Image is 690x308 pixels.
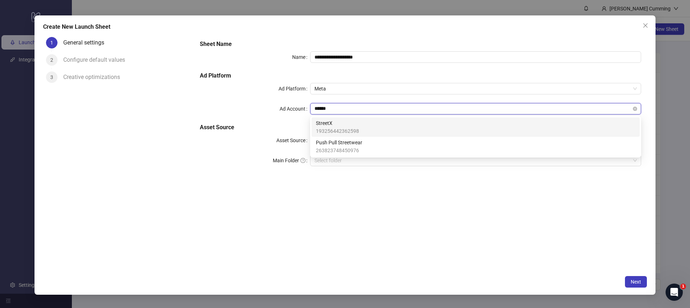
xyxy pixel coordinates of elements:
label: Ad Platform [279,83,310,94]
div: Create New Launch Sheet [43,23,647,31]
span: close [643,23,648,28]
button: Close [640,20,651,31]
span: 263823748450976 [316,146,362,154]
span: 193256442362598 [316,127,359,135]
label: Main Folder [273,155,310,166]
h5: Sheet Name [200,40,641,48]
span: Next [631,279,641,285]
input: Ad Account [314,103,630,114]
label: Ad Account [280,103,310,115]
span: 1 [50,40,53,46]
button: Next [625,276,647,288]
span: StreetX [316,119,359,127]
span: 2 [50,57,53,63]
h5: Ad Platform [200,71,641,80]
div: StreetX [312,117,640,137]
div: Push Pull Streetwear [312,137,640,156]
div: Creative optimizations [63,71,126,83]
span: 3 [50,74,53,80]
h5: Asset Source [200,123,641,132]
div: General settings [63,37,110,48]
label: Asset Source [276,135,310,146]
div: Configure default values [63,54,131,66]
span: Push Pull Streetwear [316,139,362,146]
span: close-circle [633,107,637,111]
span: question-circle [300,158,305,163]
span: Meta [314,83,637,94]
label: Name [292,51,310,63]
iframe: Intercom live chat [666,284,683,301]
input: Name [310,51,641,63]
span: 1 [680,284,686,289]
